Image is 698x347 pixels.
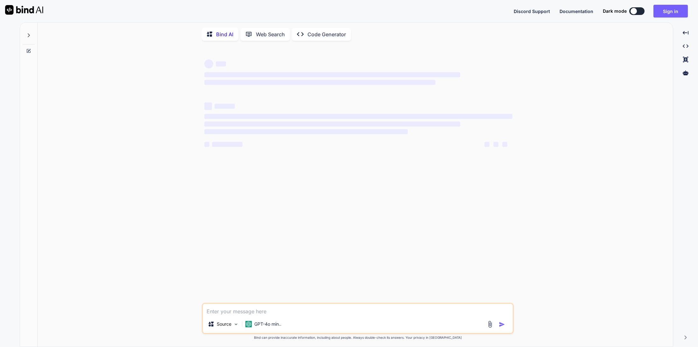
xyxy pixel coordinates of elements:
[653,5,688,17] button: Sign in
[486,321,494,328] img: attachment
[493,142,498,147] span: ‌
[204,102,212,110] span: ‌
[204,72,460,77] span: ‌
[256,31,285,38] p: Web Search
[514,8,550,15] button: Discord Support
[499,321,505,328] img: icon
[216,61,226,66] span: ‌
[560,9,593,14] span: Documentation
[216,31,233,38] p: Bind AI
[204,129,408,134] span: ‌
[603,8,627,14] span: Dark mode
[204,142,209,147] span: ‌
[245,321,252,327] img: GPT-4o mini
[212,142,243,147] span: ‌
[5,5,43,15] img: Bind AI
[560,8,593,15] button: Documentation
[204,121,460,127] span: ‌
[204,114,512,119] span: ‌
[514,9,550,14] span: Discord Support
[202,335,514,340] p: Bind can provide inaccurate information, including about people. Always double-check its answers....
[217,321,231,327] p: Source
[484,142,490,147] span: ‌
[254,321,281,327] p: GPT-4o min..
[502,142,507,147] span: ‌
[215,104,235,109] span: ‌
[307,31,346,38] p: Code Generator
[204,59,213,68] span: ‌
[204,80,435,85] span: ‌
[233,322,239,327] img: Pick Models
